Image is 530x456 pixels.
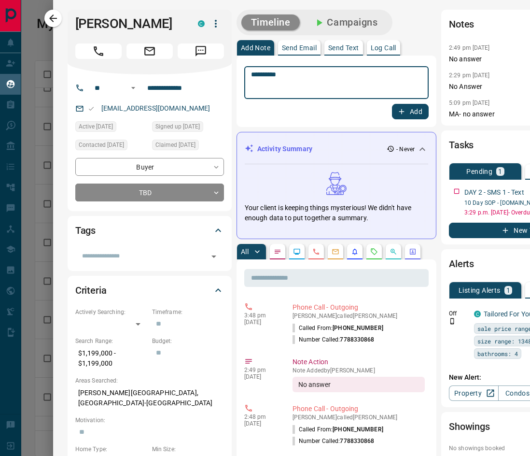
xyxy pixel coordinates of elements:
[75,43,122,59] span: Call
[75,416,224,425] p: Motivation:
[127,82,139,94] button: Open
[282,44,317,51] p: Send Email
[244,373,278,380] p: [DATE]
[75,337,147,345] p: Search Range:
[370,248,378,256] svg: Requests
[449,419,490,434] h2: Showings
[152,337,224,345] p: Budget:
[477,349,518,358] span: bathrooms: 4
[304,14,387,30] button: Campaigns
[198,20,205,27] div: condos.ca
[466,168,492,175] p: Pending
[293,377,425,392] div: No answer
[75,308,147,316] p: Actively Searching:
[75,376,224,385] p: Areas Searched:
[464,187,524,198] p: DAY 2 - SMS 1 - Text
[390,248,397,256] svg: Opportunities
[178,43,224,59] span: Message
[75,385,224,411] p: [PERSON_NAME][GEOGRAPHIC_DATA], [GEOGRAPHIC_DATA]-[GEOGRAPHIC_DATA]
[207,250,221,263] button: Open
[293,357,425,367] p: Note Action
[244,367,278,373] p: 2:49 pm
[293,404,425,414] p: Phone Call - Outgoing
[449,100,490,106] p: 5:09 pm [DATE]
[293,414,425,421] p: [PERSON_NAME] called [PERSON_NAME]
[293,248,301,256] svg: Lead Browsing Activity
[244,319,278,326] p: [DATE]
[293,335,375,344] p: Number Called:
[293,324,383,332] p: Called From:
[152,121,224,135] div: Mon Mar 25 2024
[449,44,490,51] p: 2:49 pm [DATE]
[449,318,456,325] svg: Push Notification Only
[293,367,425,374] p: Note Added by [PERSON_NAME]
[244,413,278,420] p: 2:48 pm
[75,219,224,242] div: Tags
[241,14,300,30] button: Timeline
[506,287,510,294] p: 1
[75,16,183,31] h1: [PERSON_NAME]
[75,140,147,153] div: Tue Sep 09 2025
[312,248,320,256] svg: Calls
[333,325,383,331] span: [PHONE_NUMBER]
[75,121,147,135] div: Mon Mar 25 2024
[351,248,359,256] svg: Listing Alerts
[75,223,96,238] h2: Tags
[244,420,278,427] p: [DATE]
[274,248,281,256] svg: Notes
[75,345,147,371] p: $1,199,000 - $1,199,000
[245,203,428,223] p: Your client is keeping things mysterious! We didn't have enough data to put together a summary.
[449,137,474,153] h2: Tasks
[449,309,468,318] p: Off
[459,287,501,294] p: Listing Alerts
[474,311,481,317] div: condos.ca
[245,140,428,158] div: Activity Summary- Never
[75,279,224,302] div: Criteria
[449,16,474,32] h2: Notes
[88,105,95,112] svg: Email Valid
[75,184,224,201] div: TBD
[328,44,359,51] p: Send Text
[340,336,374,343] span: 7788330868
[155,140,195,150] span: Claimed [DATE]
[392,104,429,119] button: Add
[152,445,224,454] p: Min Size:
[340,438,374,444] span: 7788330868
[332,248,339,256] svg: Emails
[498,168,502,175] p: 1
[333,426,383,433] span: [PHONE_NUMBER]
[155,122,200,131] span: Signed up [DATE]
[244,312,278,319] p: 3:48 pm
[449,72,490,79] p: 2:29 pm [DATE]
[79,122,113,131] span: Active [DATE]
[75,283,107,298] h2: Criteria
[293,425,383,434] p: Called From:
[126,43,173,59] span: Email
[396,145,415,154] p: - Never
[75,445,147,454] p: Home Type:
[101,104,210,112] a: [EMAIL_ADDRESS][DOMAIN_NAME]
[371,44,396,51] p: Log Call
[241,248,249,255] p: All
[75,158,224,176] div: Buyer
[293,437,375,445] p: Number Called:
[241,44,270,51] p: Add Note
[293,313,425,319] p: [PERSON_NAME] called [PERSON_NAME]
[409,248,417,256] svg: Agent Actions
[79,140,124,150] span: Contacted [DATE]
[293,302,425,313] p: Phone Call - Outgoing
[449,385,499,401] a: Property
[449,256,474,271] h2: Alerts
[152,308,224,316] p: Timeframe:
[152,140,224,153] div: Mon Mar 25 2024
[257,144,312,154] p: Activity Summary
